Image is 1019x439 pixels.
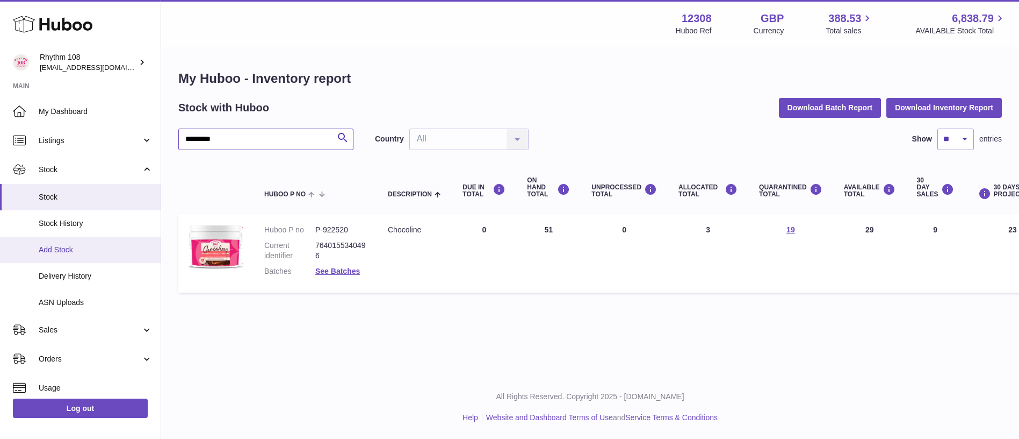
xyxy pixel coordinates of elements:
span: entries [979,134,1002,144]
td: 0 [452,214,516,293]
td: 51 [516,214,581,293]
div: AVAILABLE Total [844,183,895,198]
td: 29 [833,214,906,293]
li: and [482,413,718,423]
dd: P-922520 [315,225,366,235]
div: UNPROCESSED Total [591,183,657,198]
a: 6,838.79 AVAILABLE Stock Total [915,11,1006,36]
span: Stock [39,165,141,175]
span: Stock History [39,218,153,229]
span: Total sales [826,26,873,36]
dt: Current identifier [264,240,315,261]
span: ASN Uploads [39,298,153,308]
span: 388.53 [828,11,861,26]
td: 9 [906,214,965,293]
td: 0 [581,214,668,293]
h2: Stock with Huboo [178,101,269,115]
h1: My Huboo - Inventory report [178,70,1002,87]
div: Rhythm 108 [40,52,136,73]
span: Listings [39,136,141,146]
button: Download Inventory Report [886,98,1002,117]
a: 19 [786,225,795,234]
div: Chocoline [388,225,441,235]
span: Usage [39,383,153,393]
div: 30 DAY SALES [917,177,954,199]
p: All Rights Reserved. Copyright 2025 - [DOMAIN_NAME] [170,392,1010,402]
div: Currency [754,26,784,36]
a: See Batches [315,267,360,275]
span: My Dashboard [39,107,153,117]
img: product image [189,225,243,268]
dt: Huboo P no [264,225,315,235]
span: [EMAIL_ADDRESS][DOMAIN_NAME] [40,63,158,72]
span: Description [388,191,432,198]
img: orders@rhythm108.com [13,54,29,70]
span: Orders [39,354,141,364]
span: Sales [39,325,141,335]
strong: 12308 [682,11,712,26]
div: DUE IN TOTAL [462,183,505,198]
span: Huboo P no [264,191,306,198]
span: Stock [39,192,153,202]
a: Log out [13,399,148,418]
a: Help [462,413,478,422]
span: AVAILABLE Stock Total [915,26,1006,36]
a: Service Terms & Conditions [625,413,718,422]
div: Huboo Ref [676,26,712,36]
div: ALLOCATED Total [678,183,738,198]
button: Download Batch Report [779,98,881,117]
a: 388.53 Total sales [826,11,873,36]
strong: GBP [761,11,784,26]
span: 6,838.79 [952,11,994,26]
a: Website and Dashboard Terms of Use [486,413,613,422]
dd: 7640155340496 [315,240,366,261]
td: 3 [668,214,748,293]
label: Show [912,134,932,144]
label: Country [375,134,404,144]
span: Delivery History [39,271,153,281]
span: Add Stock [39,245,153,255]
div: QUARANTINED Total [759,183,822,198]
div: ON HAND Total [527,177,570,199]
dt: Batches [264,266,315,277]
